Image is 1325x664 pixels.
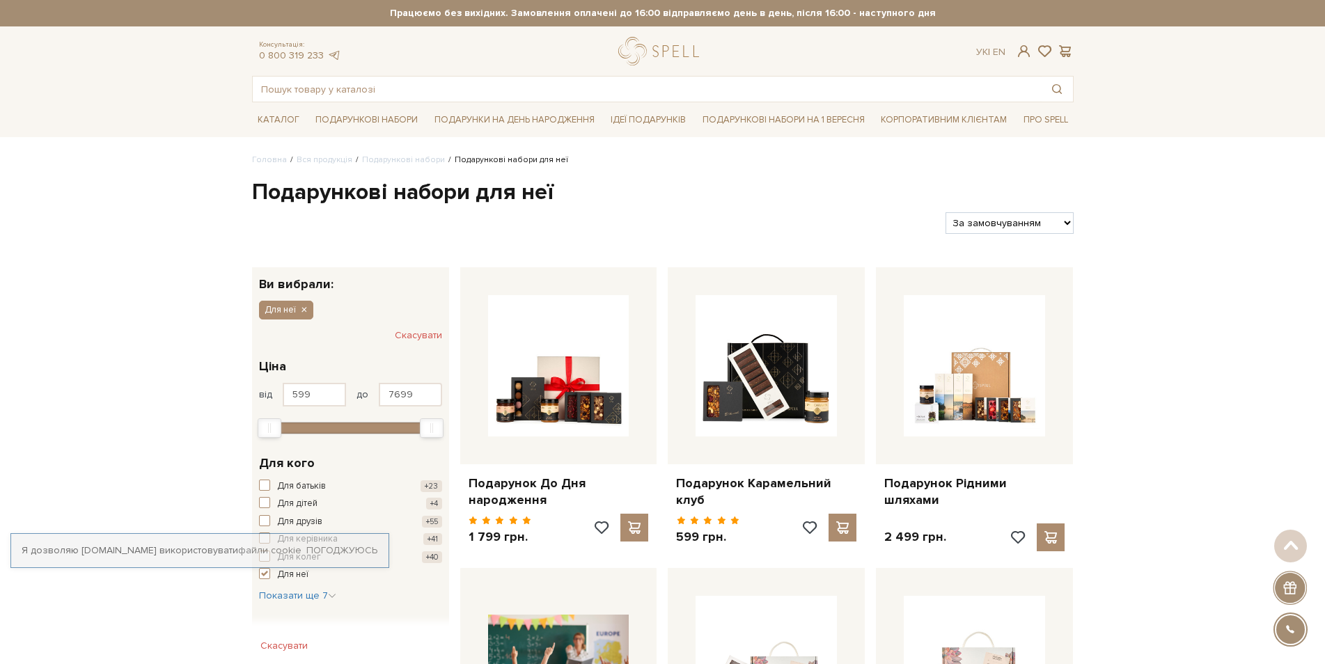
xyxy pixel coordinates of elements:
h1: Подарункові набори для неї [252,178,1074,207]
button: Показати ще 7 [259,589,336,603]
span: Для кого [259,454,315,473]
a: Подарункові набори на 1 Вересня [697,108,870,132]
a: Ідеї подарунків [605,109,691,131]
span: до [356,388,368,401]
span: До якого свята / Привід [259,624,407,642]
a: Каталог [252,109,305,131]
input: Пошук товару у каталозі [253,77,1041,102]
span: Для неї [277,568,308,582]
button: Для друзів +55 [259,515,442,529]
a: En [993,46,1005,58]
span: | [988,46,990,58]
span: +40 [422,551,442,563]
p: 1 799 грн. [469,529,532,545]
span: +41 [423,533,442,545]
a: telegram [327,49,341,61]
strong: Працюємо без вихідних. Замовлення оплачені до 16:00 відправляємо день в день, після 16:00 - насту... [252,7,1074,19]
span: Для неї [265,303,296,316]
span: +23 [421,480,442,492]
span: +55 [422,516,442,528]
button: Для неї [259,568,442,582]
span: Для дітей [277,497,317,511]
div: Min [258,418,281,438]
a: 0 800 319 233 [259,49,324,61]
button: Для дітей +4 [259,497,442,511]
div: Я дозволяю [DOMAIN_NAME] використовувати [11,544,389,557]
p: 599 грн. [676,529,739,545]
input: Ціна [283,383,346,406]
span: від [259,388,272,401]
a: Про Spell [1018,109,1074,131]
a: Подарунки на День народження [429,109,600,131]
span: Для батьків [277,480,326,493]
a: Подарунок Рідними шляхами [884,475,1065,508]
a: Корпоративним клієнтам [875,108,1012,132]
span: Показати ще 7 [259,590,336,601]
span: Ціна [259,357,286,376]
p: 2 499 грн. [884,529,946,545]
li: Подарункові набори для неї [445,154,568,166]
a: файли cookie [238,544,301,556]
div: Ук [976,46,1005,58]
a: Подарунок До Дня народження [469,475,649,508]
button: Скасувати [252,635,316,657]
div: Max [420,418,444,438]
span: +4 [426,498,442,509]
a: Погоджуюсь [306,544,377,557]
button: Для неї [259,301,313,319]
a: Вся продукція [297,155,352,165]
button: Пошук товару у каталозі [1041,77,1073,102]
input: Ціна [379,383,442,406]
button: Скасувати [395,324,442,347]
a: logo [618,37,705,65]
a: Подарунок Карамельний клуб [676,475,856,508]
button: Для батьків +23 [259,480,442,493]
a: Подарункові набори [310,109,423,131]
a: Головна [252,155,287,165]
div: Ви вибрали: [252,267,449,290]
span: Для друзів [277,515,322,529]
span: Консультація: [259,40,341,49]
a: Подарункові набори [362,155,445,165]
